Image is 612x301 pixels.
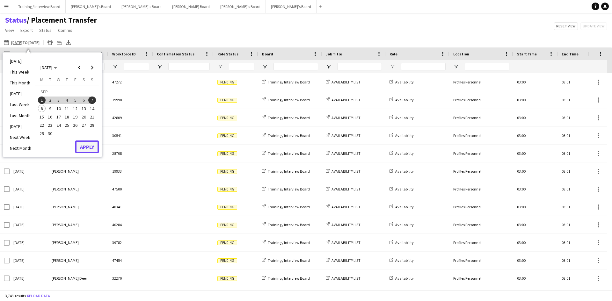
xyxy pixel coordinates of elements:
a: Training / Interview Board [262,169,310,174]
div: 03:01 [558,127,602,144]
button: 05-09-2025 [71,96,79,104]
a: Training / Interview Board [262,187,310,191]
div: 03:01 [558,73,602,91]
tcxspan: Call 05-09-2025 via 3CX [11,40,22,45]
span: Workforce ID [112,52,136,56]
div: 03:00 [513,216,558,233]
span: Confirmation Status [157,52,194,56]
a: Training / Interview Board [262,97,310,102]
span: 30 [47,130,54,138]
span: Status [39,27,52,33]
div: [DATE] [10,162,48,180]
div: [DATE] [10,180,48,198]
button: 01-09-2025 [38,96,46,104]
span: 12 [71,105,79,112]
button: Open Filter Menu [217,64,223,69]
li: This Week [6,67,35,77]
button: 04-09-2025 [63,96,71,104]
span: S [91,77,93,82]
button: 12-09-2025 [71,104,79,113]
span: 13 [80,105,88,112]
span: Pending [217,133,237,138]
button: 15-09-2025 [38,113,46,121]
div: 03:00 [513,252,558,269]
div: 30541 [108,127,153,144]
li: [DATE] [6,88,35,99]
span: AVAILABILITY LIST [331,240,361,245]
span: 17 [55,113,62,121]
span: 20 [80,113,88,121]
span: AVAILABILITY LIST [331,187,361,191]
span: AVAILABILITY LIST [331,133,361,138]
div: Profiles Personnel [449,109,513,126]
a: Availability [390,204,414,209]
div: 42809 [108,109,153,126]
app-action-btn: Print [46,39,54,46]
div: 03:01 [558,252,602,269]
button: 07-09-2025 [88,96,96,104]
button: [DATE]to [DATE] [3,39,41,46]
a: Availability [390,169,414,174]
div: Profiles Personnel [449,73,513,91]
div: Profiles Personnel [449,127,513,144]
span: F [74,77,76,82]
button: 21-09-2025 [88,113,96,121]
a: Availability [390,222,414,227]
button: Open Filter Menu [390,64,395,69]
span: Availability [395,97,414,102]
div: 47272 [108,73,153,91]
span: AVAILABILITY LIST [331,151,361,156]
div: 03:00 [513,234,558,251]
span: 3 [55,97,62,104]
div: [DATE] [10,269,48,287]
button: 08-09-2025 [38,104,46,113]
div: 03:00 [513,73,558,91]
span: Training / Interview Board [268,169,310,174]
button: 28-09-2025 [88,121,96,129]
span: Training / Interview Board [268,222,310,227]
a: AVAILABILITY LIST [326,80,361,84]
div: 03:00 [513,180,558,198]
a: AVAILABILITY LIST [326,97,361,102]
span: 29 [38,130,46,138]
a: Training / Interview Board [262,258,310,263]
div: 03:01 [558,91,602,109]
span: T [49,77,51,82]
a: View [3,26,17,34]
span: 9 [47,105,54,112]
span: Availability [395,115,414,120]
a: AVAILABILITY LIST [326,222,361,227]
button: [PERSON_NAME]'s Board [116,0,167,13]
span: Pending [217,80,237,85]
button: Next month [86,61,98,74]
span: Pending [217,258,237,263]
span: T [66,77,68,82]
div: 03:01 [558,109,602,126]
span: Availability [395,169,414,174]
span: AVAILABILITY LIST [331,97,361,102]
span: Job Title [326,52,342,56]
button: 02-09-2025 [46,96,54,104]
span: W [57,77,60,82]
button: [PERSON_NAME]'s Board [266,0,317,13]
button: 11-09-2025 [63,104,71,113]
button: [PERSON_NAME]'s Board [66,0,116,13]
div: Profiles Personnel [449,180,513,198]
span: Training / Interview Board [268,133,310,138]
span: 19 [71,113,79,121]
span: Location [453,52,469,56]
span: 18 [63,113,71,121]
input: Confirmation Status Filter Input [168,63,210,70]
span: AVAILABILITY LIST [331,204,361,209]
input: Workforce ID Filter Input [124,63,149,70]
a: AVAILABILITY LIST [326,240,361,245]
div: 19933 [108,162,153,180]
a: AVAILABILITY LIST [326,169,361,174]
div: 47500 [108,180,153,198]
span: Training / Interview Board [268,151,310,156]
span: AVAILABILITY LIST [331,169,361,174]
span: Role [390,52,397,56]
a: AVAILABILITY LIST [326,276,361,281]
div: 03:00 [513,269,558,287]
button: [PERSON_NAME]'s Board [215,0,266,13]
